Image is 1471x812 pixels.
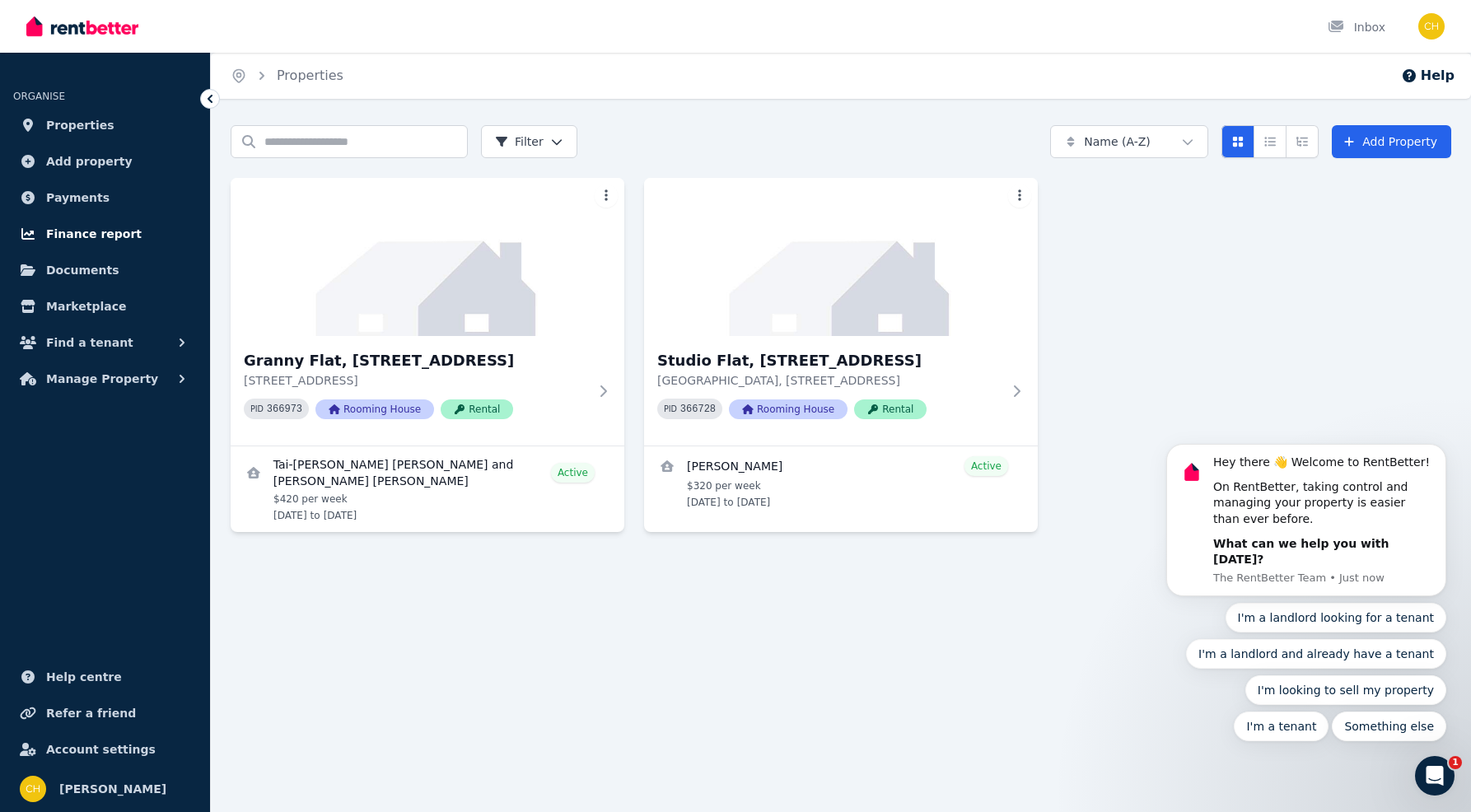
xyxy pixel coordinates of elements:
[46,224,142,244] span: Finance report
[1332,125,1451,158] a: Add Property
[13,660,197,693] a: Help centre
[13,217,197,250] a: Finance report
[657,349,1002,372] h3: Studio Flat, [STREET_ADDRESS]
[13,697,197,730] a: Refer a friend
[1221,125,1254,158] button: Card view
[1286,125,1319,158] button: Expanded list view
[46,188,110,208] span: Payments
[46,296,126,316] span: Marketplace
[854,399,927,419] span: Rental
[244,349,588,372] h3: Granny Flat, [STREET_ADDRESS]
[250,404,264,413] small: PID
[267,404,302,415] code: 366973
[481,125,577,158] button: Filter
[1142,297,1471,768] iframe: Intercom notifications message
[1418,13,1445,40] img: Christina Hutchinson
[1449,756,1462,769] span: 1
[13,181,197,214] a: Payments
[46,333,133,352] span: Find a tenant
[46,703,136,723] span: Refer a friend
[644,178,1038,336] img: Studio Flat, 24 Corona Ln
[13,109,197,142] a: Properties
[46,260,119,280] span: Documents
[13,145,197,178] a: Add property
[46,369,158,389] span: Manage Property
[1254,125,1287,158] button: Compact list view
[46,740,156,759] span: Account settings
[59,779,166,799] span: [PERSON_NAME]
[1084,133,1151,150] span: Name (A-Z)
[211,53,363,99] nav: Breadcrumb
[315,399,434,419] span: Rooming House
[1401,66,1455,86] button: Help
[13,733,197,766] a: Account settings
[644,446,1038,519] a: View details for Mark John Gudgeon
[729,399,848,419] span: Rooming House
[13,326,197,359] button: Find a tenant
[20,776,46,802] img: Christina Hutchinson
[657,372,1002,389] p: [GEOGRAPHIC_DATA], [STREET_ADDRESS]
[13,254,197,287] a: Documents
[46,667,122,687] span: Help centre
[277,68,343,83] a: Properties
[231,178,624,446] a: Granny Flat, 24 Corona LnGranny Flat, [STREET_ADDRESS][STREET_ADDRESS]PID 366973Rooming HouseRental
[46,115,114,135] span: Properties
[1221,125,1319,158] div: View options
[595,184,618,208] button: More options
[1415,756,1455,796] iframe: Intercom live chat
[1008,184,1031,208] button: More options
[231,178,624,336] img: Granny Flat, 24 Corona Ln
[644,178,1038,446] a: Studio Flat, 24 Corona LnStudio Flat, [STREET_ADDRESS][GEOGRAPHIC_DATA], [STREET_ADDRESS]PID 3667...
[46,152,133,171] span: Add property
[231,446,624,532] a: View details for Tai-Luke Holden Pinkerton and Olivia May Patricia Holland
[1050,125,1208,158] button: Name (A-Z)
[441,399,513,419] span: Rental
[495,133,544,150] span: Filter
[680,404,716,415] code: 366728
[244,372,588,389] p: [STREET_ADDRESS]
[26,14,138,39] img: RentBetter
[13,362,197,395] button: Manage Property
[664,404,677,413] small: PID
[13,91,65,102] span: ORGANISE
[1328,19,1385,35] div: Inbox
[13,290,197,323] a: Marketplace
